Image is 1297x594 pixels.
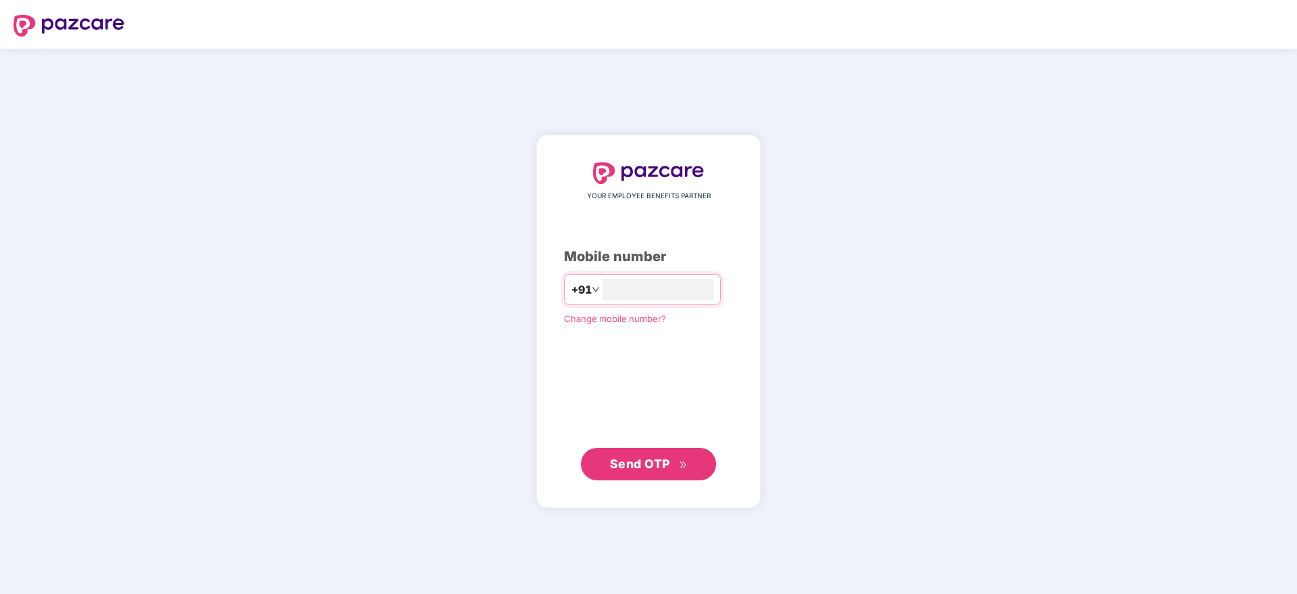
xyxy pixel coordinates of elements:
[592,285,600,294] span: down
[581,448,716,480] button: Send OTPdouble-right
[610,457,670,471] span: Send OTP
[593,162,704,184] img: logo
[564,246,733,267] div: Mobile number
[571,281,592,298] span: +91
[679,461,688,470] span: double-right
[14,15,124,37] img: logo
[587,191,711,202] span: YOUR EMPLOYEE BENEFITS PARTNER
[564,313,666,324] a: Change mobile number?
